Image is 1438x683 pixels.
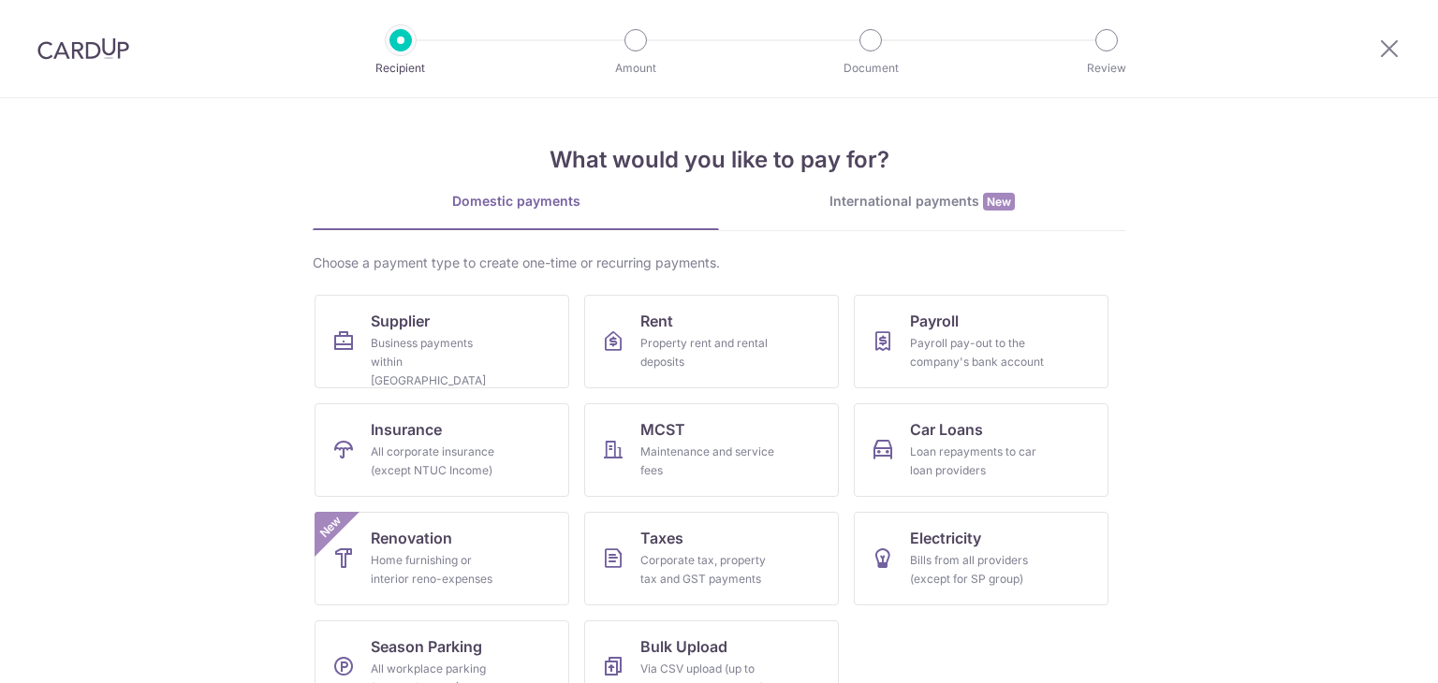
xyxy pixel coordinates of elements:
a: RenovationHome furnishing or interior reno-expensesNew [315,512,569,605]
span: Insurance [371,418,442,441]
p: Amount [566,59,705,78]
span: Rent [640,310,673,332]
h4: What would you like to pay for? [313,143,1125,177]
div: Domestic payments [313,192,719,211]
div: Home furnishing or interior reno-expenses [371,551,506,589]
a: InsuranceAll corporate insurance (except NTUC Income) [315,403,569,497]
div: Business payments within [GEOGRAPHIC_DATA] [371,334,506,390]
a: PayrollPayroll pay-out to the company's bank account [854,295,1108,388]
div: Corporate tax, property tax and GST payments [640,551,775,589]
span: New [983,193,1015,211]
span: Supplier [371,310,430,332]
img: CardUp [37,37,129,60]
div: International payments [719,192,1125,211]
span: Season Parking [371,635,482,658]
a: ElectricityBills from all providers (except for SP group) [854,512,1108,605]
span: MCST [640,418,685,441]
div: Loan repayments to car loan providers [910,443,1045,480]
a: TaxesCorporate tax, property tax and GST payments [584,512,839,605]
span: Electricity [910,527,981,549]
iframe: Opens a widget where you can find more information [1318,627,1419,674]
p: Recipient [331,59,470,78]
span: New [315,512,346,543]
a: RentProperty rent and rental deposits [584,295,839,388]
span: Bulk Upload [640,635,727,658]
span: Payroll [910,310,959,332]
div: Payroll pay-out to the company's bank account [910,334,1045,371]
div: Bills from all providers (except for SP group) [910,551,1045,589]
div: Choose a payment type to create one-time or recurring payments. [313,254,1125,272]
span: Taxes [640,527,683,549]
p: Document [801,59,940,78]
a: SupplierBusiness payments within [GEOGRAPHIC_DATA] [315,295,569,388]
p: Review [1037,59,1176,78]
span: Renovation [371,527,452,549]
a: MCSTMaintenance and service fees [584,403,839,497]
div: Maintenance and service fees [640,443,775,480]
a: Car LoansLoan repayments to car loan providers [854,403,1108,497]
div: All corporate insurance (except NTUC Income) [371,443,506,480]
span: Car Loans [910,418,983,441]
div: Property rent and rental deposits [640,334,775,371]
